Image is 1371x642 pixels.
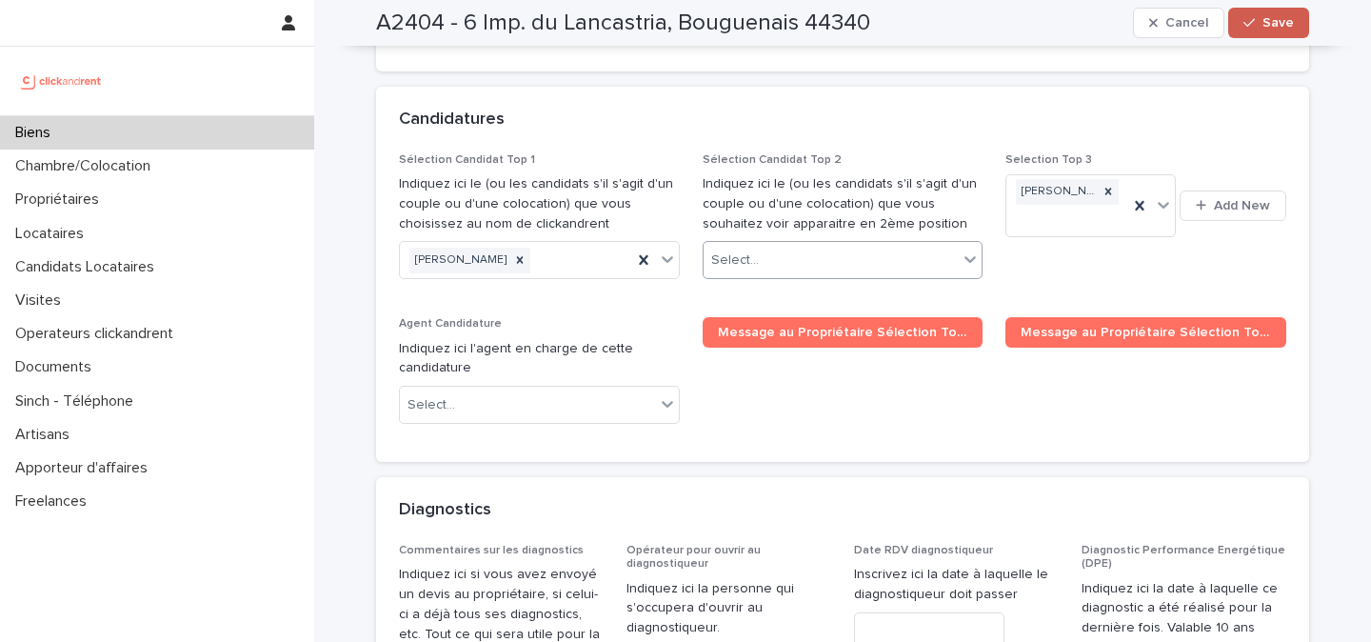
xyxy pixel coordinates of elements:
span: Agent Candidature [399,318,502,330]
p: Chambre/Colocation [8,157,166,175]
span: Date RDV diagnostiqueur [854,545,993,556]
p: Propriétaires [8,191,114,209]
p: Artisans [8,426,85,444]
span: Cancel [1165,16,1208,30]
span: Message au Propriétaire Sélection Top 2 [1021,326,1271,339]
span: Add New [1214,199,1270,212]
p: Indiquez ici le (ou les candidats s'il s'agit d'un couple ou d'une colocation) que vous choisisse... [399,174,680,233]
p: Indiquez ici la date à laquelle ce diagnostic a été réalisé pour la dernière fois. Valable 10 ans [1082,579,1286,638]
div: [PERSON_NAME] [409,248,509,273]
p: Candidats Locataires [8,258,169,276]
p: Operateurs clickandrent [8,325,189,343]
span: Sélection Candidat Top 2 [703,154,842,166]
button: Add New [1180,191,1286,221]
p: Documents [8,358,107,376]
span: Selection Top 3 [1005,154,1092,166]
p: Indiquez ici le (ou les candidats s'il s'agit d'un couple ou d'une colocation) que vous souhaitez... [703,174,984,233]
span: Opérateur pour ouvrir au diagnostiqueur [626,545,761,570]
p: Visites [8,291,76,310]
img: UCB0brd3T0yccxBKYDjQ [15,62,108,100]
button: Cancel [1133,8,1224,38]
div: Select... [407,395,455,415]
span: Diagnostic Performance Energétique (DPE) [1082,545,1285,570]
p: Indiquez ici l'agent en charge de cette candidature [399,339,680,379]
a: Message au Propriétaire Sélection Top 1 [703,317,984,348]
p: Inscrivez ici la date à laquelle le diagnostiqueur doit passer [854,565,1059,605]
p: Locataires [8,225,99,243]
a: Message au Propriétaire Sélection Top 2 [1005,317,1286,348]
span: Message au Propriétaire Sélection Top 1 [718,326,968,339]
span: Save [1262,16,1294,30]
p: Sinch - Téléphone [8,392,149,411]
p: Biens [8,124,66,142]
span: Commentaires sur les diagnostics [399,545,584,556]
span: Sélection Candidat Top 1 [399,154,535,166]
h2: Candidatures [399,110,505,130]
button: Save [1228,8,1309,38]
h2: A2404 - 6 Imp. du Lancastria, Bouguenais 44340 [376,10,870,37]
div: [PERSON_NAME] [1016,179,1097,205]
p: Indiquez ici la personne qui s'occupera d'ouvrir au diagnostiqueur. [626,579,831,638]
div: Select... [711,251,759,271]
p: Freelances [8,492,102,511]
h2: Diagnostics [399,500,491,521]
p: Apporteur d'affaires [8,459,163,477]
